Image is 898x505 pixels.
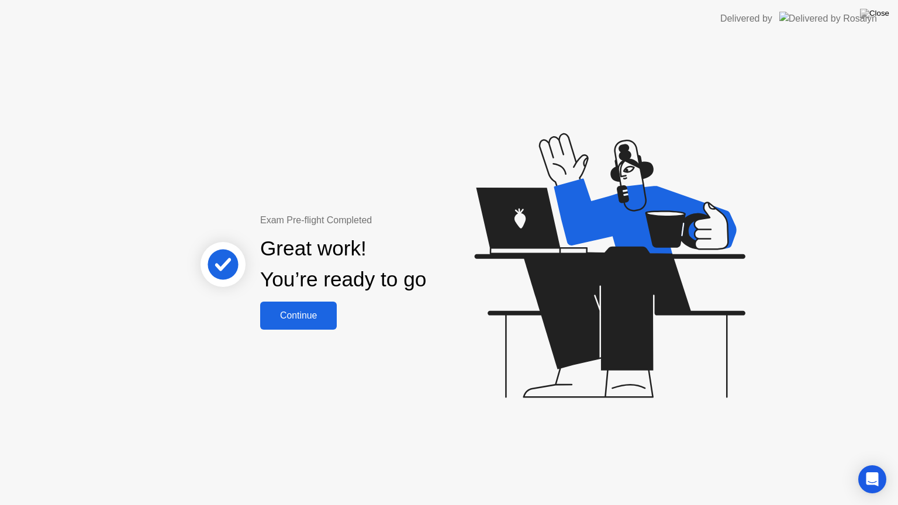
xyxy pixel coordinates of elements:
[858,465,886,493] div: Open Intercom Messenger
[860,9,889,18] img: Close
[779,12,877,25] img: Delivered by Rosalyn
[264,310,333,321] div: Continue
[260,213,502,227] div: Exam Pre-flight Completed
[260,233,426,295] div: Great work! You’re ready to go
[720,12,772,26] div: Delivered by
[260,302,337,330] button: Continue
